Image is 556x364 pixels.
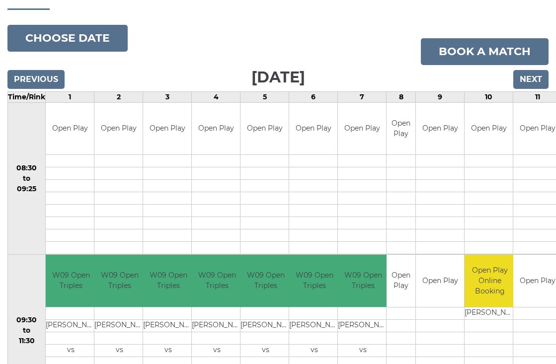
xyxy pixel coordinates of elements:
[289,255,339,307] td: W09 Open Triples
[94,103,143,155] td: Open Play
[289,319,339,332] td: [PERSON_NAME]
[192,255,242,307] td: W09 Open Triples
[338,255,388,307] td: W09 Open Triples
[192,103,240,155] td: Open Play
[143,103,191,155] td: Open Play
[46,319,96,332] td: [PERSON_NAME]
[338,319,388,332] td: [PERSON_NAME]
[240,91,289,102] td: 5
[416,91,465,102] td: 9
[94,319,145,332] td: [PERSON_NAME]
[94,91,143,102] td: 2
[465,307,515,319] td: [PERSON_NAME]
[143,91,192,102] td: 3
[7,70,65,89] input: Previous
[94,255,145,307] td: W09 Open Triples
[46,91,94,102] td: 1
[192,344,242,357] td: vs
[465,255,515,307] td: Open Play Online Booking
[143,255,193,307] td: W09 Open Triples
[240,255,291,307] td: W09 Open Triples
[465,91,513,102] td: 10
[240,103,289,155] td: Open Play
[192,319,242,332] td: [PERSON_NAME]
[289,103,337,155] td: Open Play
[46,344,96,357] td: vs
[240,319,291,332] td: [PERSON_NAME]
[94,344,145,357] td: vs
[513,70,549,89] input: Next
[387,103,415,155] td: Open Play
[46,103,94,155] td: Open Play
[289,344,339,357] td: vs
[416,255,464,307] td: Open Play
[387,255,415,307] td: Open Play
[289,91,338,102] td: 6
[416,103,464,155] td: Open Play
[7,25,128,52] button: Choose date
[338,91,387,102] td: 7
[421,38,549,65] a: Book a match
[240,344,291,357] td: vs
[387,91,416,102] td: 8
[338,103,386,155] td: Open Play
[143,319,193,332] td: [PERSON_NAME]
[46,255,96,307] td: W09 Open Triples
[192,91,240,102] td: 4
[8,102,46,255] td: 08:30 to 09:25
[143,344,193,357] td: vs
[338,344,388,357] td: vs
[465,103,513,155] td: Open Play
[8,91,46,102] td: Time/Rink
